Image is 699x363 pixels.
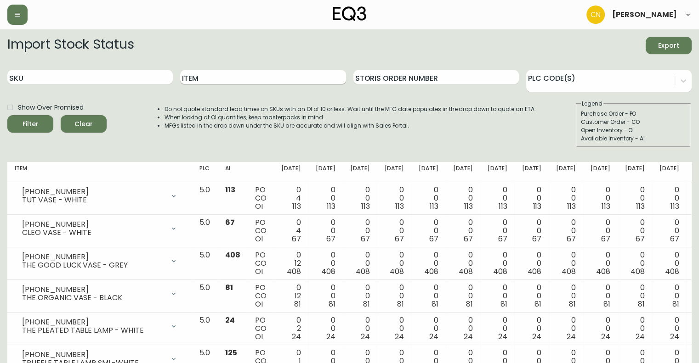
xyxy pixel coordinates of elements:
[464,234,473,244] span: 67
[61,115,107,133] button: Clear
[316,218,335,243] div: 0 0
[15,284,185,304] div: [PHONE_NUMBER]THE ORGANIC VASE - BLACK
[281,251,301,276] div: 0 12
[581,126,686,134] div: Open Inventory - OI
[583,162,618,182] th: [DATE]
[316,316,335,341] div: 0 0
[22,220,165,229] div: [PHONE_NUMBER]
[350,316,370,341] div: 0 0
[7,162,192,182] th: Item
[498,234,507,244] span: 67
[292,234,301,244] span: 67
[384,251,404,276] div: 0 0
[532,331,541,342] span: 24
[549,162,583,182] th: [DATE]
[165,105,536,113] li: Do not quote standard lead times on SKUs with an OI of 10 or less. Wait until the MFG date popula...
[384,186,404,211] div: 0 0
[603,299,610,309] span: 81
[326,234,335,244] span: 67
[625,218,645,243] div: 0 0
[363,299,370,309] span: 81
[636,234,645,244] span: 67
[333,6,367,21] img: logo
[287,266,301,277] span: 408
[532,234,541,244] span: 67
[533,201,541,212] span: 113
[500,299,507,309] span: 81
[395,201,404,212] span: 113
[591,186,610,211] div: 0 0
[22,253,165,261] div: [PHONE_NUMBER]
[255,266,263,277] span: OI
[419,284,438,308] div: 0 0
[631,266,645,277] span: 408
[601,331,610,342] span: 24
[18,103,84,112] span: Show Over Promised
[488,186,507,211] div: 0 0
[255,284,267,308] div: PO CO
[591,284,610,308] div: 0 0
[625,316,645,341] div: 0 0
[225,217,235,228] span: 67
[316,251,335,276] div: 0 0
[653,40,684,51] span: Export
[292,201,301,212] span: 113
[255,234,263,244] span: OI
[329,299,335,309] span: 81
[192,182,218,215] td: 5.0
[225,347,237,358] span: 125
[308,162,343,182] th: [DATE]
[356,266,370,277] span: 408
[395,331,404,342] span: 24
[255,316,267,341] div: PO CO
[225,315,235,325] span: 24
[581,100,603,108] legend: Legend
[464,201,473,212] span: 113
[192,280,218,313] td: 5.0
[22,188,165,196] div: [PHONE_NUMBER]
[612,11,677,18] span: [PERSON_NAME]
[638,299,645,309] span: 81
[255,331,263,342] span: OI
[672,299,679,309] span: 81
[350,186,370,211] div: 0 0
[7,115,53,133] button: Filter
[586,6,605,24] img: c84cfeac70e636aa0953565b6890594c
[23,118,39,130] div: Filter
[581,110,686,118] div: Purchase Order - PO
[22,261,165,269] div: THE GOOD LUCK VASE - GREY
[225,250,240,260] span: 408
[625,251,645,276] div: 0 0
[652,162,687,182] th: [DATE]
[411,162,446,182] th: [DATE]
[569,299,576,309] span: 81
[527,266,541,277] span: 408
[22,229,165,237] div: CLEO VASE - WHITE
[556,251,576,276] div: 0 0
[522,284,541,308] div: 0 0
[480,162,515,182] th: [DATE]
[225,184,235,195] span: 113
[377,162,411,182] th: [DATE]
[15,251,185,271] div: [PHONE_NUMBER]THE GOOD LUCK VASE - GREY
[255,186,267,211] div: PO CO
[281,284,301,308] div: 0 12
[361,201,370,212] span: 113
[591,316,610,341] div: 0 0
[488,316,507,341] div: 0 0
[602,201,610,212] span: 113
[424,266,438,277] span: 408
[361,331,370,342] span: 24
[556,186,576,211] div: 0 0
[499,201,507,212] span: 113
[274,162,308,182] th: [DATE]
[192,247,218,280] td: 5.0
[397,299,404,309] span: 81
[22,318,165,326] div: [PHONE_NUMBER]
[567,234,576,244] span: 67
[659,186,679,211] div: 0 0
[522,251,541,276] div: 0 0
[22,326,165,335] div: THE PLEATED TABLE LAMP - WHITE
[556,284,576,308] div: 0 0
[327,201,335,212] span: 113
